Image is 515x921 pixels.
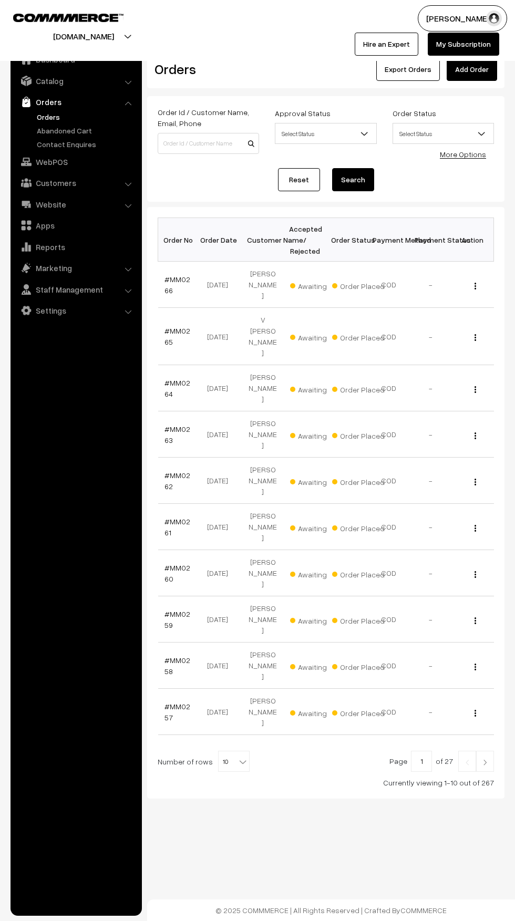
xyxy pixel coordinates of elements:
[200,689,242,735] td: [DATE]
[332,705,385,719] span: Order Placed
[200,262,242,308] td: [DATE]
[158,107,259,129] label: Order Id / Customer Name, Email, Phone
[147,899,515,921] footer: © 2025 COMMMERCE | All Rights Reserved | Crafted By
[200,504,242,550] td: [DATE]
[410,262,452,308] td: -
[452,218,494,262] th: Action
[200,411,242,458] td: [DATE]
[368,308,410,365] td: COD
[158,218,200,262] th: Order No
[200,596,242,643] td: [DATE]
[13,11,105,23] a: COMMMERCE
[290,428,343,441] span: Awaiting
[410,458,452,504] td: -
[368,689,410,735] td: COD
[326,218,368,262] th: Order Status
[200,218,242,262] th: Order Date
[290,520,343,534] span: Awaiting
[242,596,284,643] td: [PERSON_NAME]
[164,563,190,583] a: #MM0260
[368,458,410,504] td: COD
[428,33,499,56] a: My Subscription
[13,195,138,214] a: Website
[447,58,497,81] a: Add Order
[154,61,258,77] h2: Orders
[368,411,410,458] td: COD
[13,71,138,90] a: Catalog
[164,378,190,398] a: #MM0264
[242,689,284,735] td: [PERSON_NAME]
[475,525,476,532] img: Menu
[242,411,284,458] td: [PERSON_NAME]
[332,329,385,343] span: Order Placed
[200,365,242,411] td: [DATE]
[410,643,452,689] td: -
[164,425,190,444] a: #MM0263
[164,609,190,629] a: #MM0259
[13,258,138,277] a: Marketing
[200,458,242,504] td: [DATE]
[200,308,242,365] td: [DATE]
[486,11,502,26] img: user
[242,365,284,411] td: [PERSON_NAME]
[389,757,407,765] span: Page
[290,613,343,626] span: Awaiting
[242,262,284,308] td: [PERSON_NAME]
[13,173,138,192] a: Customers
[200,550,242,596] td: [DATE]
[436,757,453,765] span: of 27
[410,365,452,411] td: -
[332,381,385,395] span: Order Placed
[242,218,284,262] th: Customer Name
[164,471,190,491] a: #MM0262
[34,139,138,150] a: Contact Enquires
[200,643,242,689] td: [DATE]
[475,386,476,393] img: Menu
[332,168,374,191] button: Search
[164,275,190,295] a: #MM0266
[13,301,138,320] a: Settings
[242,458,284,504] td: [PERSON_NAME]
[290,474,343,488] span: Awaiting
[376,58,440,81] button: Export Orders
[275,123,376,144] span: Select Status
[332,474,385,488] span: Order Placed
[158,133,259,154] input: Order Id / Customer Name / Customer Email / Customer Phone
[475,334,476,341] img: Menu
[242,308,284,365] td: V [PERSON_NAME]
[400,906,447,915] a: COMMMERCE
[13,216,138,235] a: Apps
[440,150,486,159] a: More Options
[13,152,138,171] a: WebPOS
[475,710,476,717] img: Menu
[368,596,410,643] td: COD
[410,411,452,458] td: -
[290,566,343,580] span: Awaiting
[218,751,250,772] span: 10
[410,218,452,262] th: Payment Status
[242,550,284,596] td: [PERSON_NAME]
[368,504,410,550] td: COD
[475,432,476,439] img: Menu
[13,92,138,111] a: Orders
[13,237,138,256] a: Reports
[332,613,385,626] span: Order Placed
[164,517,190,537] a: #MM0261
[475,571,476,578] img: Menu
[410,504,452,550] td: -
[475,617,476,624] img: Menu
[410,308,452,365] td: -
[219,751,249,772] span: 10
[13,14,123,22] img: COMMMERCE
[475,479,476,485] img: Menu
[275,125,376,143] span: Select Status
[368,643,410,689] td: COD
[393,125,493,143] span: Select Status
[393,123,494,144] span: Select Status
[368,218,410,262] th: Payment Method
[34,111,138,122] a: Orders
[368,550,410,596] td: COD
[368,365,410,411] td: COD
[13,280,138,299] a: Staff Management
[332,278,385,292] span: Order Placed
